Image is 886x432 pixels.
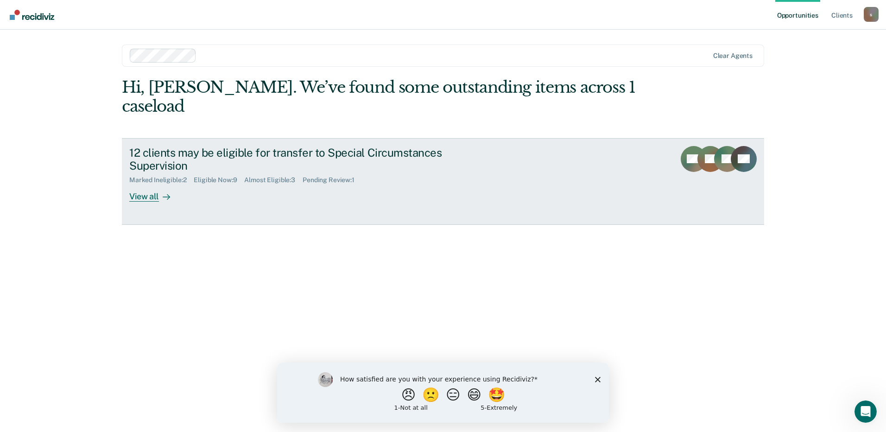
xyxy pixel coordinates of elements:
div: View all [129,184,181,202]
div: s [864,7,879,22]
button: Profile dropdown button [864,7,879,22]
div: Clear agents [713,52,753,60]
iframe: Survey by Kim from Recidiviz [277,363,609,423]
a: 12 clients may be eligible for transfer to Special Circumstances SupervisionMarked Ineligible:2El... [122,138,764,225]
div: Almost Eligible : 3 [244,176,303,184]
iframe: Intercom live chat [854,400,877,423]
div: Hi, [PERSON_NAME]. We’ve found some outstanding items across 1 caseload [122,78,636,116]
div: 12 clients may be eligible for transfer to Special Circumstances Supervision [129,146,455,173]
div: Marked Ineligible : 2 [129,176,194,184]
div: Eligible Now : 9 [194,176,244,184]
div: Pending Review : 1 [303,176,362,184]
img: Recidiviz [10,10,54,20]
